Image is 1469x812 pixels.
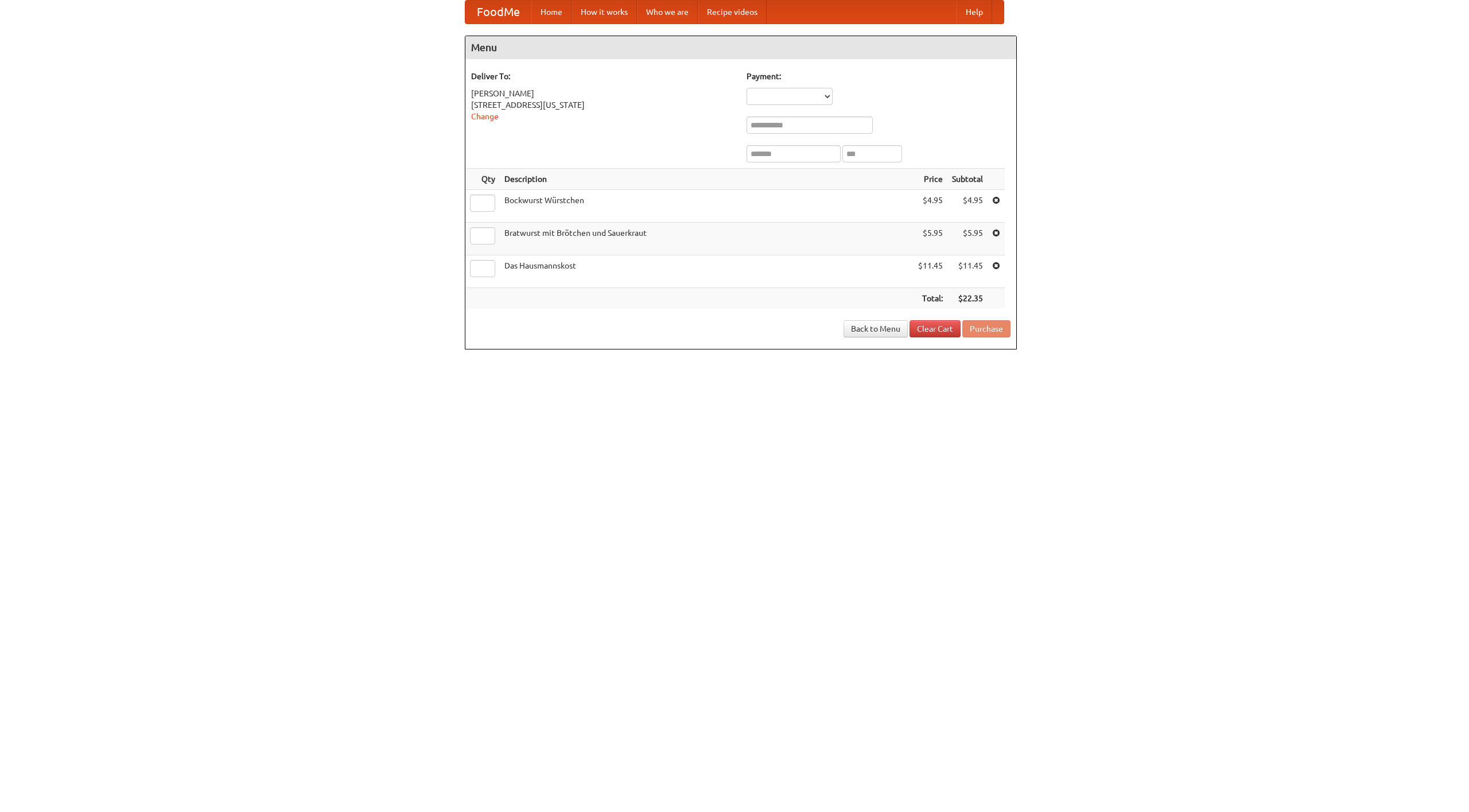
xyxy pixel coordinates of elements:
[531,1,572,24] a: Home
[465,1,531,24] a: FoodMe
[910,320,961,337] a: Clear Cart
[947,169,988,190] th: Subtotal
[465,169,500,190] th: Qty
[957,1,992,24] a: Help
[471,71,735,82] h5: Deliver To:
[500,255,914,288] td: Das Hausmannskost
[471,88,735,99] div: [PERSON_NAME]
[747,71,1011,82] h5: Payment:
[962,320,1011,337] button: Purchase
[500,190,914,223] td: Bockwurst Würstchen
[500,169,914,190] th: Description
[500,223,914,255] td: Bratwurst mit Brötchen und Sauerkraut
[914,169,947,190] th: Price
[947,190,988,223] td: $4.95
[947,255,988,288] td: $11.45
[471,112,499,121] a: Change
[471,99,735,111] div: [STREET_ADDRESS][US_STATE]
[844,320,908,337] a: Back to Menu
[914,190,947,223] td: $4.95
[637,1,698,24] a: Who we are
[914,223,947,255] td: $5.95
[947,288,988,309] th: $22.35
[698,1,767,24] a: Recipe videos
[947,223,988,255] td: $5.95
[572,1,637,24] a: How it works
[914,255,947,288] td: $11.45
[465,36,1016,59] h4: Menu
[914,288,947,309] th: Total:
